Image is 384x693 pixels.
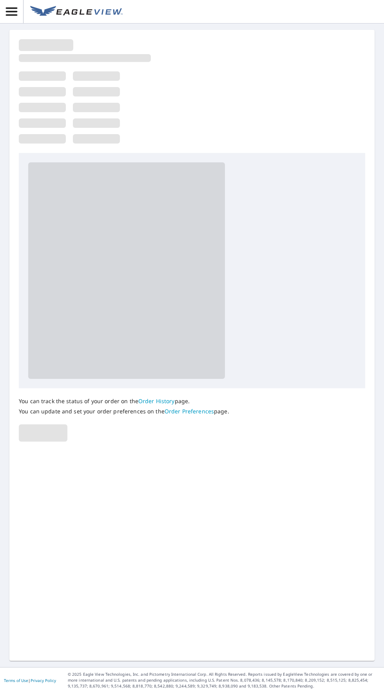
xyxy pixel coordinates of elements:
[4,678,56,683] p: |
[165,407,214,415] a: Order Preferences
[19,408,229,415] p: You can update and set your order preferences on the page.
[19,398,229,405] p: You can track the status of your order on the page.
[31,678,56,683] a: Privacy Policy
[4,678,28,683] a: Terms of Use
[30,6,123,18] img: EV Logo
[68,671,380,689] p: © 2025 Eagle View Technologies, Inc. and Pictometry International Corp. All Rights Reserved. Repo...
[138,397,175,405] a: Order History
